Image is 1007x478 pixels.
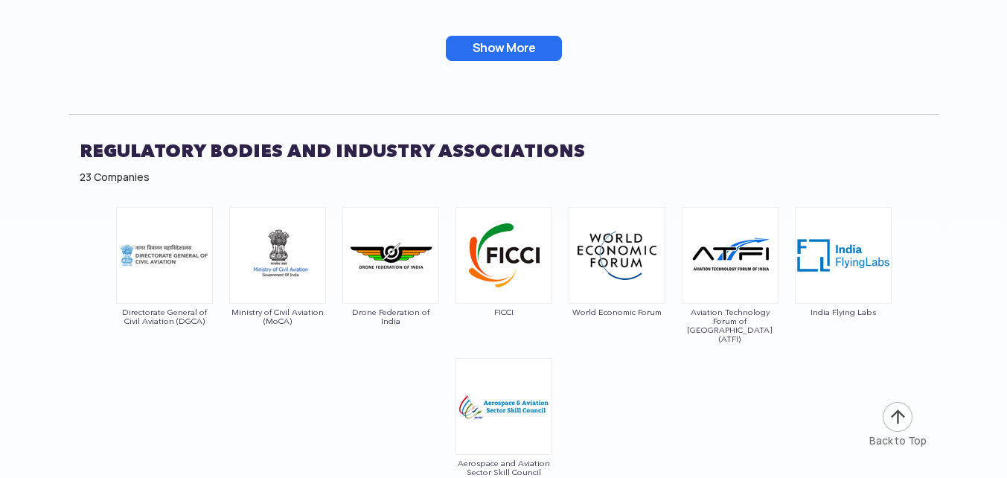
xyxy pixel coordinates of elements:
[116,207,213,304] img: ic_dgca.png
[446,36,562,61] button: Show More
[455,248,553,316] a: FICCI
[455,399,553,477] a: Aerospace and Aviation Sector Skill Council
[228,307,327,325] span: Ministry of Civil Aviation (MoCA)
[342,307,440,325] span: Drone Federation of India
[881,401,914,433] img: ic_arrow-up.png
[80,170,928,185] div: 23 Companies
[342,207,439,304] img: ic_dronefederationofindia.png
[455,358,552,455] img: ic_aerospaceandaviationsector.png
[794,307,892,316] span: India Flying Labs
[115,307,214,325] span: Directorate General of Civil Aviation (DGCA)
[569,207,665,304] img: ic_worldeconomicforum.png
[80,133,928,170] h2: Regulatory Bodies and Industry Associations
[342,248,440,325] a: Drone Federation of India
[795,207,892,304] img: ic_indiaflyinglabs.png
[681,307,779,343] span: Aviation Technology Forum of [GEOGRAPHIC_DATA] (ATFI)
[869,433,927,448] div: Back to Top
[455,307,553,316] span: FICCI
[568,307,666,316] span: World Economic Forum
[681,248,779,343] a: Aviation Technology Forum of [GEOGRAPHIC_DATA] (ATFI)
[228,248,327,325] a: Ministry of Civil Aviation (MoCA)
[682,207,779,304] img: ic_aviationtechnologyforumofindia.png
[568,248,666,316] a: World Economic Forum
[115,248,214,325] a: Directorate General of Civil Aviation (DGCA)
[455,207,552,304] img: ic_ficci.png
[794,248,892,316] a: India Flying Labs
[229,207,326,304] img: ic_moca.png
[455,459,553,477] span: Aerospace and Aviation Sector Skill Council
